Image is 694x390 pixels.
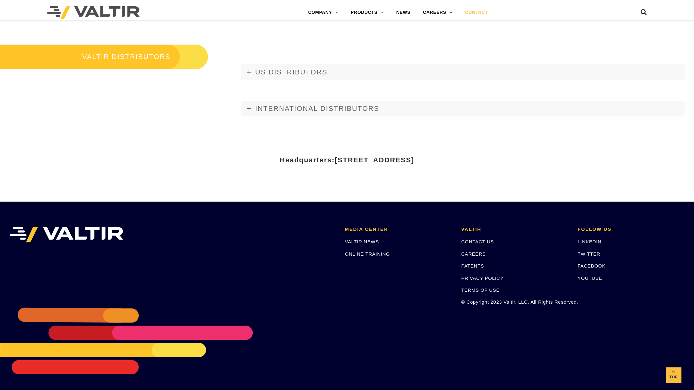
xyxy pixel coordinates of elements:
span: US DISTRIBUTORS [255,68,327,76]
a: CAREERS [417,6,459,19]
a: CAREERS [461,251,486,257]
a: US DISTRIBUTORS [241,64,685,80]
a: YOUTUBE [578,275,602,281]
a: LINKEDIN [578,239,601,244]
a: CONTACT [459,6,494,19]
a: PRODUCTS [345,6,390,19]
a: ONLINE TRAINING [345,251,390,257]
a: TERMS OF USE [461,287,499,293]
a: TWITTER [578,251,600,257]
a: NEWS [390,6,417,19]
a: Top [666,367,681,383]
a: FACEBOOK [578,263,605,268]
span: [STREET_ADDRESS] [335,156,414,164]
img: Valtir [47,6,140,19]
a: CONTACT US [461,239,494,244]
a: PRIVACY POLICY [461,275,503,281]
p: © Copyright 2023 Valtir, LLC. All Rights Reserved. [461,298,568,306]
a: COMPANY [302,6,345,19]
span: INTERNATIONAL DISTRIBUTORS [255,105,379,112]
strong: Headquarters: [280,156,414,164]
img: VALTIR [9,227,123,242]
a: INTERNATIONAL DISTRIBUTORS [241,101,685,116]
h2: FOLLOW US [578,227,685,232]
span: Top [666,374,681,381]
a: PATENTS [461,263,484,268]
h2: VALTIR [461,227,568,232]
a: VALTIR NEWS [345,239,379,244]
h2: MEDIA CENTER [345,227,452,232]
